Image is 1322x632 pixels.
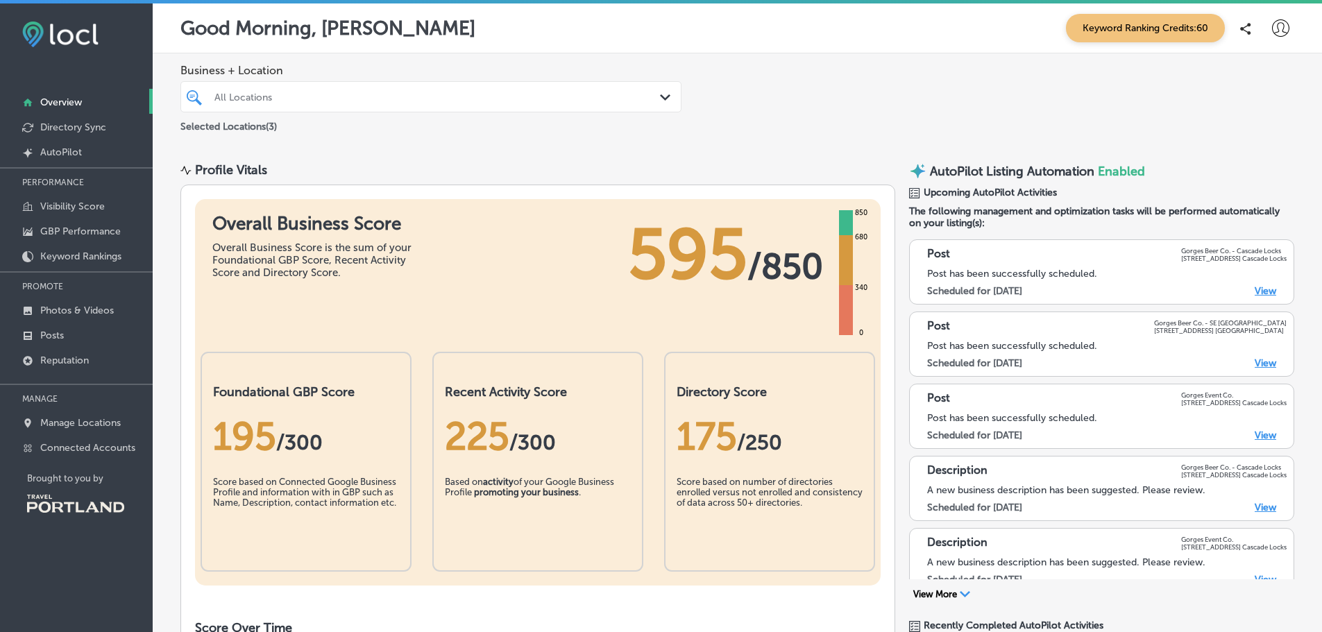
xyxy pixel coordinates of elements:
span: Recently Completed AutoPilot Activities [924,620,1103,631]
div: Post has been successfully scheduled. [927,340,1287,352]
img: Travel Portland [27,495,124,513]
p: Post [927,319,950,334]
p: Directory Sync [40,121,106,133]
div: Based on of your Google Business Profile . [445,477,631,546]
span: /250 [737,430,782,455]
p: Good Morning, [PERSON_NAME] [180,17,475,40]
h2: Foundational GBP Score [213,384,399,400]
a: View [1255,357,1276,369]
div: All Locations [214,91,661,103]
div: A new business description has been suggested. Please review. [927,484,1287,496]
img: fda3e92497d09a02dc62c9cd864e3231.png [22,22,99,47]
p: [STREET_ADDRESS] Cascade Locks [1181,471,1287,479]
h2: Directory Score [677,384,863,400]
div: 0 [856,327,866,339]
p: Selected Locations ( 3 ) [180,115,277,133]
p: Brought to you by [27,473,153,484]
span: Keyword Ranking Credits: 60 [1066,14,1225,42]
div: 680 [852,232,870,243]
p: Post [927,391,950,407]
span: / 300 [276,430,323,455]
p: Description [927,536,988,551]
span: Upcoming AutoPilot Activities [924,187,1057,198]
p: AutoPilot [40,146,82,158]
p: Gorges Event Co. [1181,536,1287,543]
p: Posts [40,330,64,341]
label: Scheduled for [DATE] [927,429,1022,441]
div: 850 [852,207,870,219]
p: Gorges Beer Co. - Cascade Locks [1181,247,1287,255]
div: Profile Vitals [195,162,267,178]
p: Visibility Score [40,200,105,212]
p: Overview [40,96,82,108]
label: Scheduled for [DATE] [927,285,1022,297]
a: View [1255,429,1276,441]
button: View More [909,588,974,601]
div: 225 [445,413,631,459]
img: autopilot-icon [909,162,926,180]
b: activity [483,477,514,487]
span: /300 [509,430,556,455]
p: AutoPilot Listing Automation [930,164,1094,179]
div: Score based on number of directories enrolled versus not enrolled and consistency of data across ... [677,477,863,546]
span: Business + Location [180,64,681,77]
label: Scheduled for [DATE] [927,357,1022,369]
label: Scheduled for [DATE] [927,502,1022,513]
p: Gorges Beer Co. - SE [GEOGRAPHIC_DATA] [1154,319,1287,327]
span: The following management and optimization tasks will be performed automatically on your listing(s): [909,205,1294,229]
p: [STREET_ADDRESS] Cascade Locks [1181,543,1287,551]
p: Description [927,463,988,479]
div: Post has been successfully scheduled. [927,268,1287,280]
p: Post [927,247,950,262]
p: Gorges Beer Co. - Cascade Locks [1181,463,1287,471]
a: View [1255,502,1276,513]
div: A new business description has been suggested. Please review. [927,556,1287,568]
p: Connected Accounts [40,442,135,454]
div: 195 [213,413,399,459]
p: Gorges Event Co. [1181,391,1287,399]
label: Scheduled for [DATE] [927,574,1022,586]
p: [STREET_ADDRESS] [GEOGRAPHIC_DATA] [1154,327,1287,334]
span: / 850 [747,246,823,287]
a: View [1255,574,1276,586]
h1: Overall Business Score [212,213,421,234]
p: Photos & Videos [40,305,114,316]
div: Post has been successfully scheduled. [927,412,1287,424]
p: [STREET_ADDRESS] Cascade Locks [1181,255,1287,262]
p: Reputation [40,355,89,366]
div: 175 [677,413,863,459]
p: Keyword Rankings [40,250,121,262]
div: 340 [852,282,870,293]
span: Enabled [1098,164,1145,179]
div: Score based on Connected Google Business Profile and information with in GBP such as Name, Descri... [213,477,399,546]
a: View [1255,285,1276,297]
h2: Recent Activity Score [445,384,631,400]
p: GBP Performance [40,225,121,237]
p: [STREET_ADDRESS] Cascade Locks [1181,399,1287,407]
p: Manage Locations [40,417,121,429]
b: promoting your business [474,487,579,497]
span: 595 [628,213,747,296]
div: Overall Business Score is the sum of your Foundational GBP Score, Recent Activity Score and Direc... [212,241,421,279]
